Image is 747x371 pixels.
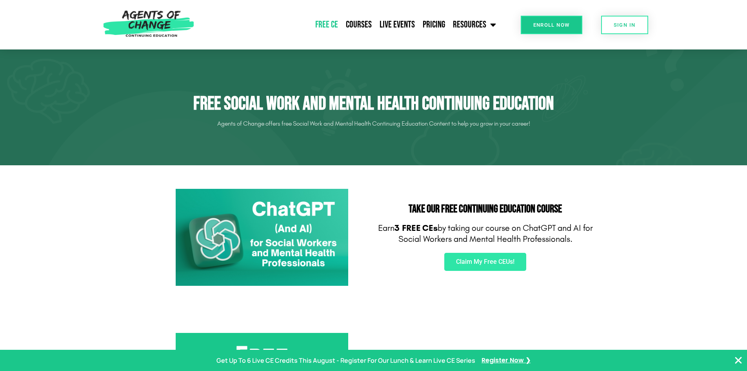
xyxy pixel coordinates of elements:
[154,117,593,130] p: Agents of Change offers free Social Work and Mental Health Continuing Education Content to help y...
[521,16,582,34] a: Enroll Now
[444,253,526,271] a: Claim My Free CEUs!
[378,223,593,245] p: Earn by taking our course on ChatGPT and AI for Social Workers and Mental Health Professionals.
[419,15,449,35] a: Pricing
[449,15,500,35] a: Resources
[533,22,570,27] span: Enroll Now
[198,15,500,35] nav: Menu
[601,16,648,34] a: SIGN IN
[482,355,531,366] a: Register Now ❯
[456,259,514,265] span: Claim My Free CEUs!
[216,355,475,366] p: Get Up To 6 Live CE Credits This August - Register For Our Lunch & Learn Live CE Series
[376,15,419,35] a: Live Events
[394,223,438,233] b: 3 FREE CEs
[311,15,342,35] a: Free CE
[734,356,743,365] button: Close Banner
[614,22,636,27] span: SIGN IN
[378,204,593,215] h2: Take Our FREE Continuing Education Course
[342,15,376,35] a: Courses
[154,93,593,115] h1: Free Social Work and Mental Health Continuing Education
